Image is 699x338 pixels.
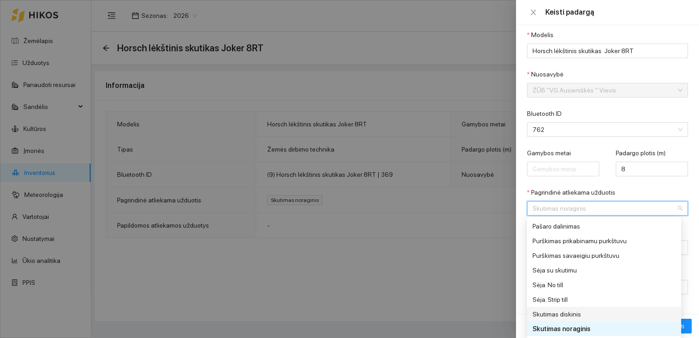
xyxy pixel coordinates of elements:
[527,263,681,278] div: Sėja su skutimu
[527,109,562,119] label: Bluetooth ID
[527,234,681,248] div: Purškimas prikabinamu purkštuvu
[616,162,688,176] input: Padargo plotis (m)
[527,148,571,158] label: Gamybos metai
[527,70,564,79] label: Nuosavybė
[532,83,670,97] span: ŽŪB "VG Ausieniškės " Vievis
[527,162,599,176] input: Gamybos metai
[527,219,681,234] div: Pašaro dalinimas
[532,236,670,246] div: Purškimas prikabinamu purkštuvu
[527,307,681,322] div: Skutimas diskinis
[527,278,681,292] div: Sėja. No till
[532,202,670,215] span: Skutimas noraginis
[532,123,670,136] span: 762
[527,322,681,336] div: Skutimas noraginis
[527,8,540,17] button: Close
[616,148,666,158] label: Padargo plotis (m)
[530,9,537,16] span: close
[545,7,688,17] div: Keisti padargą
[532,251,670,261] div: Purškimas savaeigiu purkštuvu
[532,280,670,290] div: Sėja. No till
[527,248,681,263] div: Purškimas savaeigiu purkštuvu
[527,188,615,197] label: Pagrindinė atliekama užduotis
[527,292,681,307] div: Sėja. Strip till
[532,265,670,275] div: Sėja su skutimu
[527,44,688,58] input: Modelis
[527,30,554,40] label: Modelis
[532,221,670,231] div: Pašaro dalinimas
[532,324,670,334] div: Skutimas noraginis
[532,309,670,319] div: Skutimas diskinis
[532,294,670,305] div: Sėja. Strip till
